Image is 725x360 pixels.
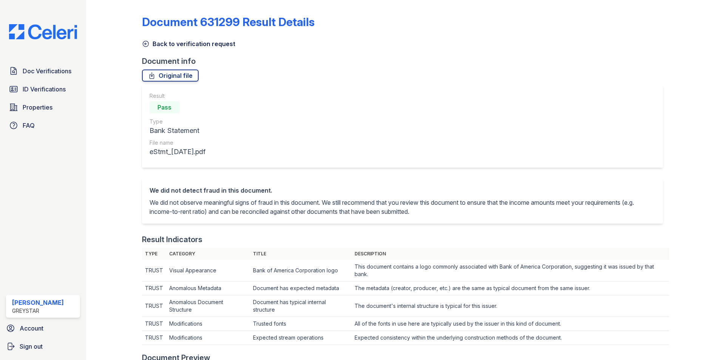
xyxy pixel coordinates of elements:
[150,118,205,125] div: Type
[352,260,669,281] td: This document contains a logo commonly associated with Bank of America Corporation, suggesting it...
[23,121,35,130] span: FAQ
[352,317,669,331] td: All of the fonts in use here are typically used by the issuer in this kind of document.
[166,281,250,295] td: Anomalous Metadata
[166,260,250,281] td: Visual Appearance
[352,331,669,345] td: Expected consistency within the underlying construction methods of the document.
[166,331,250,345] td: Modifications
[150,139,205,147] div: File name
[12,298,64,307] div: [PERSON_NAME]
[142,248,166,260] th: Type
[150,101,180,113] div: Pass
[142,234,202,245] div: Result Indicators
[142,331,166,345] td: TRUST
[166,295,250,317] td: Anomalous Document Structure
[142,15,315,29] a: Document 631299 Result Details
[12,307,64,315] div: Greystar
[166,248,250,260] th: Category
[23,103,52,112] span: Properties
[250,331,352,345] td: Expected stream operations
[150,198,656,216] p: We did not observe meaningful signs of fraud in this document. We still recommend that you review...
[6,63,80,79] a: Doc Verifications
[142,39,235,48] a: Back to verification request
[352,248,669,260] th: Description
[3,321,83,336] a: Account
[3,339,83,354] a: Sign out
[23,66,71,76] span: Doc Verifications
[3,24,83,39] img: CE_Logo_Blue-a8612792a0a2168367f1c8372b55b34899dd931a85d93a1a3d3e32e68fde9ad4.png
[142,295,166,317] td: TRUST
[150,186,656,195] div: We did not detect fraud in this document.
[250,295,352,317] td: Document has typical internal structure
[352,295,669,317] td: The document's internal structure is typical for this issuer.
[166,317,250,331] td: Modifications
[20,342,43,351] span: Sign out
[142,56,669,66] div: Document info
[250,248,352,260] th: Title
[6,82,80,97] a: ID Verifications
[142,317,166,331] td: TRUST
[20,324,43,333] span: Account
[250,317,352,331] td: Trusted fonts
[250,260,352,281] td: Bank of America Corporation logo
[23,85,66,94] span: ID Verifications
[142,281,166,295] td: TRUST
[6,118,80,133] a: FAQ
[142,70,199,82] a: Original file
[142,260,166,281] td: TRUST
[6,100,80,115] a: Properties
[250,281,352,295] td: Document has expected metadata
[150,147,205,157] div: eStmt_[DATE].pdf
[150,125,205,136] div: Bank Statement
[352,281,669,295] td: The metadata (creator, producer, etc.) are the same as typical document from the same issuer.
[150,92,205,100] div: Result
